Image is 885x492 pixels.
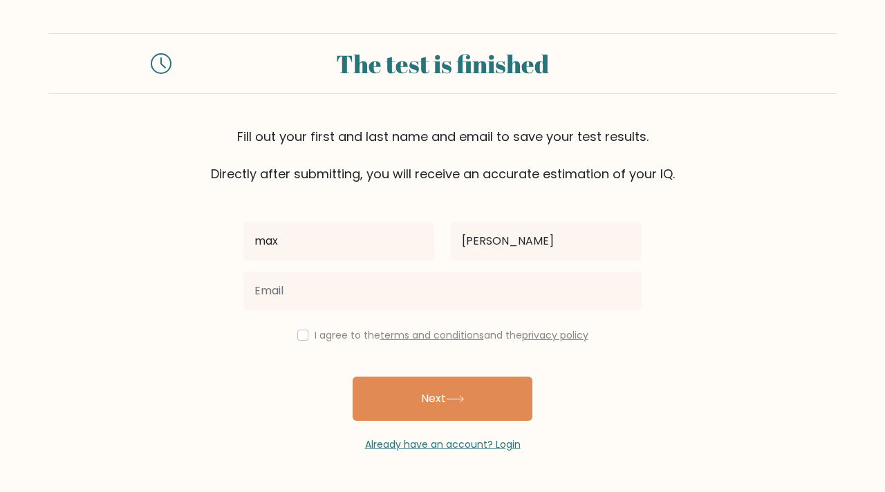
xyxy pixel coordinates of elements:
div: The test is finished [188,45,697,82]
input: Email [243,272,642,310]
input: First name [243,222,434,261]
button: Next [353,377,532,421]
a: Already have an account? Login [365,437,521,451]
input: Last name [451,222,642,261]
label: I agree to the and the [315,328,588,342]
div: Fill out your first and last name and email to save your test results. Directly after submitting,... [48,127,837,183]
a: terms and conditions [380,328,484,342]
a: privacy policy [522,328,588,342]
